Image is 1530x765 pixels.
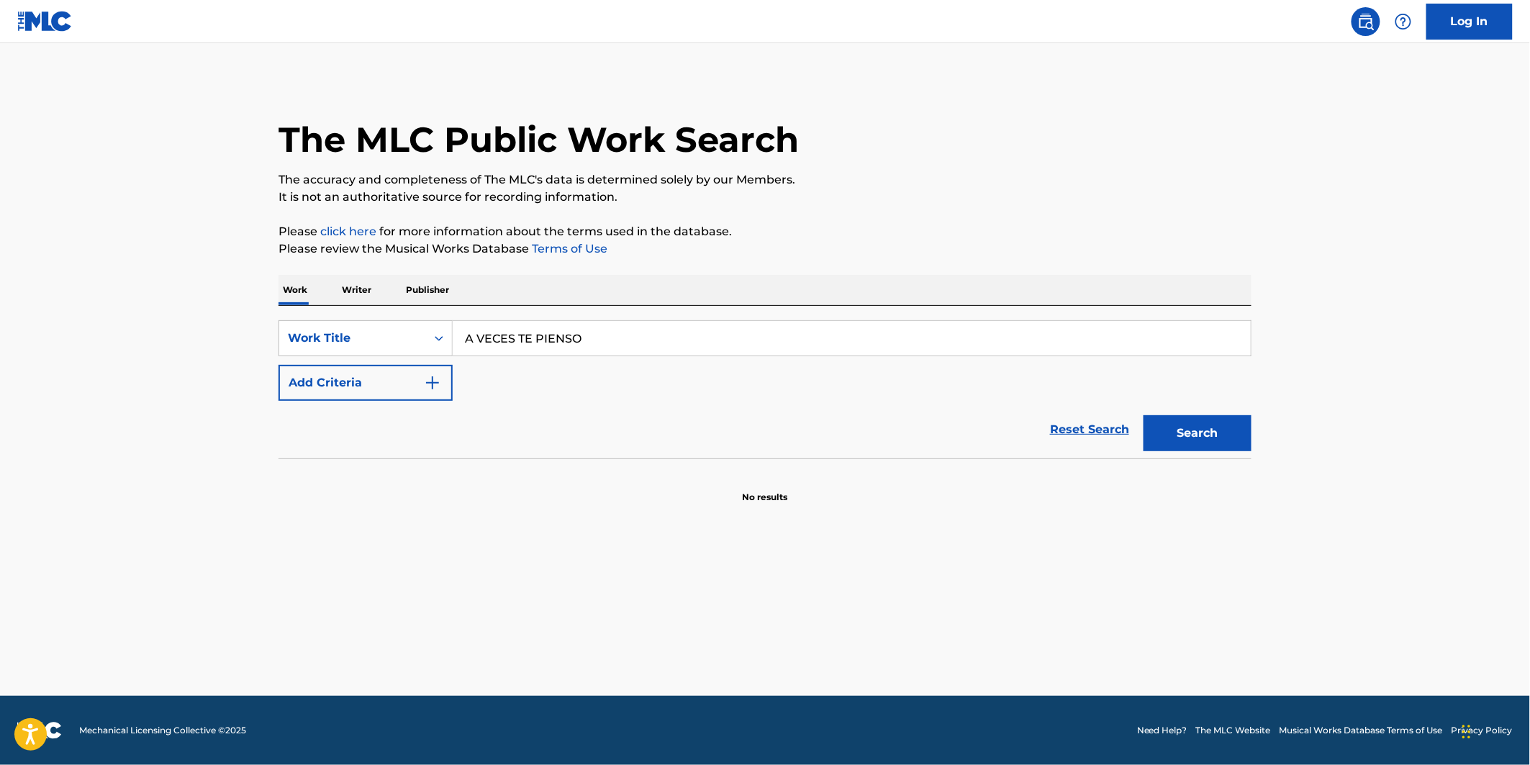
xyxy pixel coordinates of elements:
p: Publisher [402,275,453,305]
a: Need Help? [1137,724,1187,737]
button: Add Criteria [279,365,453,401]
a: Log In [1426,4,1513,40]
a: Terms of Use [529,242,607,255]
span: Mechanical Licensing Collective © 2025 [79,724,246,737]
p: The accuracy and completeness of The MLC's data is determined solely by our Members. [279,171,1251,189]
img: 9d2ae6d4665cec9f34b9.svg [424,374,441,391]
div: Drag [1462,710,1471,753]
img: help [1395,13,1412,30]
iframe: Chat Widget [1458,696,1530,765]
div: Work Title [288,330,417,347]
a: Privacy Policy [1452,724,1513,737]
h1: The MLC Public Work Search [279,118,799,161]
form: Search Form [279,320,1251,458]
a: click here [320,225,376,238]
a: The MLC Website [1196,724,1271,737]
img: search [1357,13,1375,30]
a: Public Search [1352,7,1380,36]
p: It is not an authoritative source for recording information. [279,189,1251,206]
img: logo [17,722,62,739]
a: Reset Search [1043,414,1136,445]
p: No results [743,474,788,504]
p: Work [279,275,312,305]
a: Musical Works Database Terms of Use [1280,724,1443,737]
p: Writer [338,275,376,305]
p: Please for more information about the terms used in the database. [279,223,1251,240]
div: Help [1389,7,1418,36]
img: MLC Logo [17,11,73,32]
p: Please review the Musical Works Database [279,240,1251,258]
button: Search [1144,415,1251,451]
